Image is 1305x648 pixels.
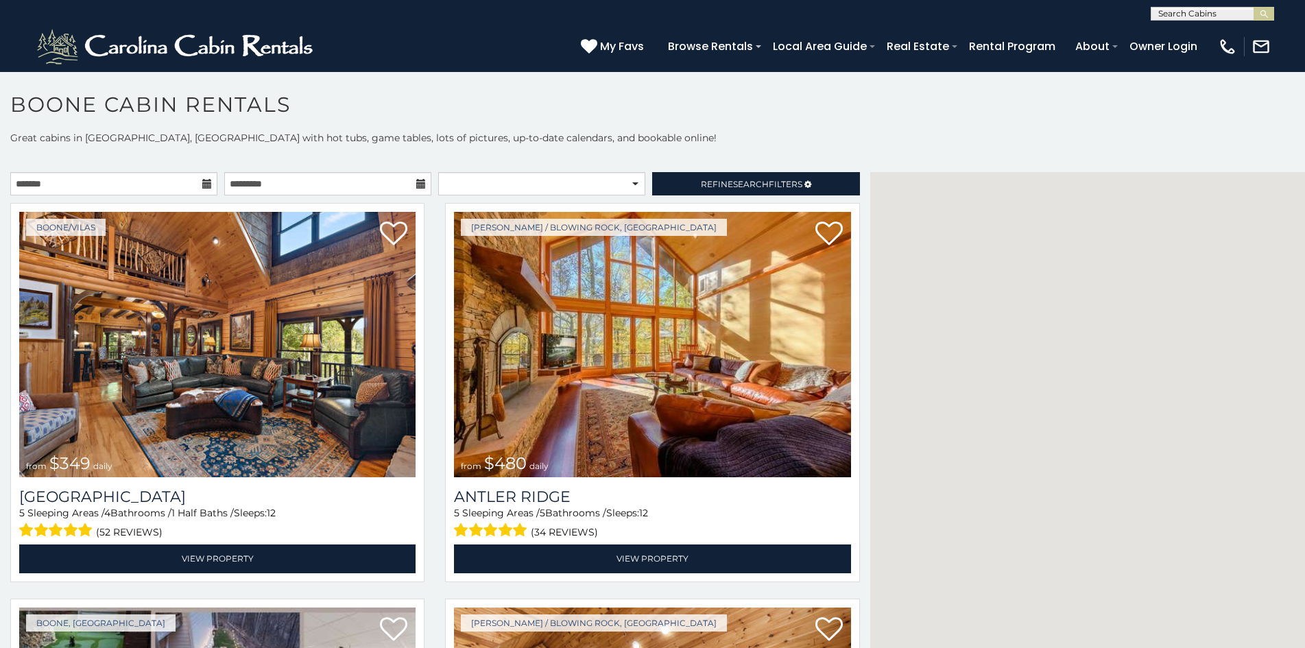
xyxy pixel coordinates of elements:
span: (34 reviews) [531,523,598,541]
a: Browse Rentals [661,34,760,58]
span: (52 reviews) [96,523,163,541]
span: Refine Filters [701,179,802,189]
span: 12 [267,507,276,519]
img: Diamond Creek Lodge [19,212,416,477]
span: 5 [540,507,545,519]
span: from [26,461,47,471]
a: Antler Ridge [454,488,850,506]
a: Add to favorites [815,220,843,249]
img: White-1-2.png [34,26,319,67]
img: Antler Ridge [454,212,850,477]
a: Diamond Creek Lodge from $349 daily [19,212,416,477]
h3: Diamond Creek Lodge [19,488,416,506]
a: Boone, [GEOGRAPHIC_DATA] [26,614,176,632]
a: [PERSON_NAME] / Blowing Rock, [GEOGRAPHIC_DATA] [461,614,727,632]
span: $349 [49,453,91,473]
a: Real Estate [880,34,956,58]
a: RefineSearchFilters [652,172,859,195]
span: daily [93,461,112,471]
span: $480 [484,453,527,473]
a: View Property [19,544,416,573]
span: 12 [639,507,648,519]
span: 4 [104,507,110,519]
a: Add to favorites [380,616,407,645]
span: Search [733,179,769,189]
span: 5 [19,507,25,519]
span: My Favs [600,38,644,55]
img: mail-regular-white.png [1252,37,1271,56]
a: [PERSON_NAME] / Blowing Rock, [GEOGRAPHIC_DATA] [461,219,727,236]
span: 5 [454,507,459,519]
a: Add to favorites [815,616,843,645]
a: Boone/Vilas [26,219,106,236]
div: Sleeping Areas / Bathrooms / Sleeps: [19,506,416,541]
a: Antler Ridge from $480 daily [454,212,850,477]
div: Sleeping Areas / Bathrooms / Sleeps: [454,506,850,541]
a: Local Area Guide [766,34,874,58]
a: View Property [454,544,850,573]
a: About [1068,34,1116,58]
a: Add to favorites [380,220,407,249]
a: Rental Program [962,34,1062,58]
span: 1 Half Baths / [171,507,234,519]
a: Owner Login [1123,34,1204,58]
span: daily [529,461,549,471]
a: [GEOGRAPHIC_DATA] [19,488,416,506]
span: from [461,461,481,471]
img: phone-regular-white.png [1218,37,1237,56]
a: My Favs [581,38,647,56]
